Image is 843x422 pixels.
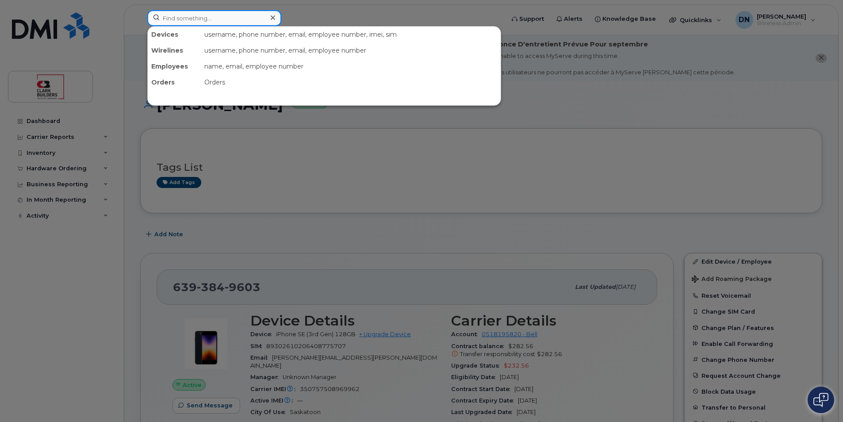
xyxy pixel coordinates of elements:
[201,58,501,74] div: name, email, employee number
[148,42,201,58] div: Wirelines
[148,74,201,90] div: Orders
[813,393,828,407] img: Open chat
[148,58,201,74] div: Employees
[201,27,501,42] div: username, phone number, email, employee number, imei, sim
[148,27,201,42] div: Devices
[201,42,501,58] div: username, phone number, email, employee number
[201,74,501,90] div: Orders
